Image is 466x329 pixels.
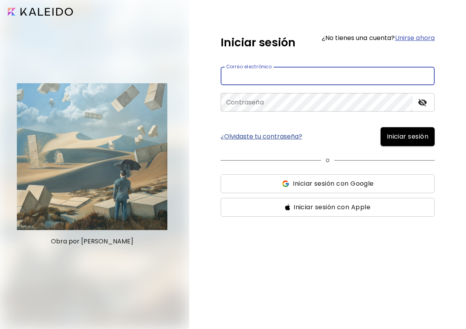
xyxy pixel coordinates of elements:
[322,35,435,41] h6: ¿No tienes una cuenta?
[221,198,435,217] button: ssIniciar sesión con Apple
[293,179,374,188] span: Iniciar sesión con Google
[381,127,435,146] button: Iniciar sesión
[285,204,290,210] img: ss
[221,174,435,193] button: ssIniciar sesión con Google
[221,133,302,140] a: ¿Olvidaste tu contraseña?
[221,35,296,51] h5: Iniciar sesión
[326,155,330,165] p: o
[416,96,429,109] button: toggle password visibility
[281,180,290,188] img: ss
[294,203,370,212] span: Iniciar sesión con Apple
[387,132,428,141] span: Iniciar sesión
[395,33,435,42] a: Unirse ahora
